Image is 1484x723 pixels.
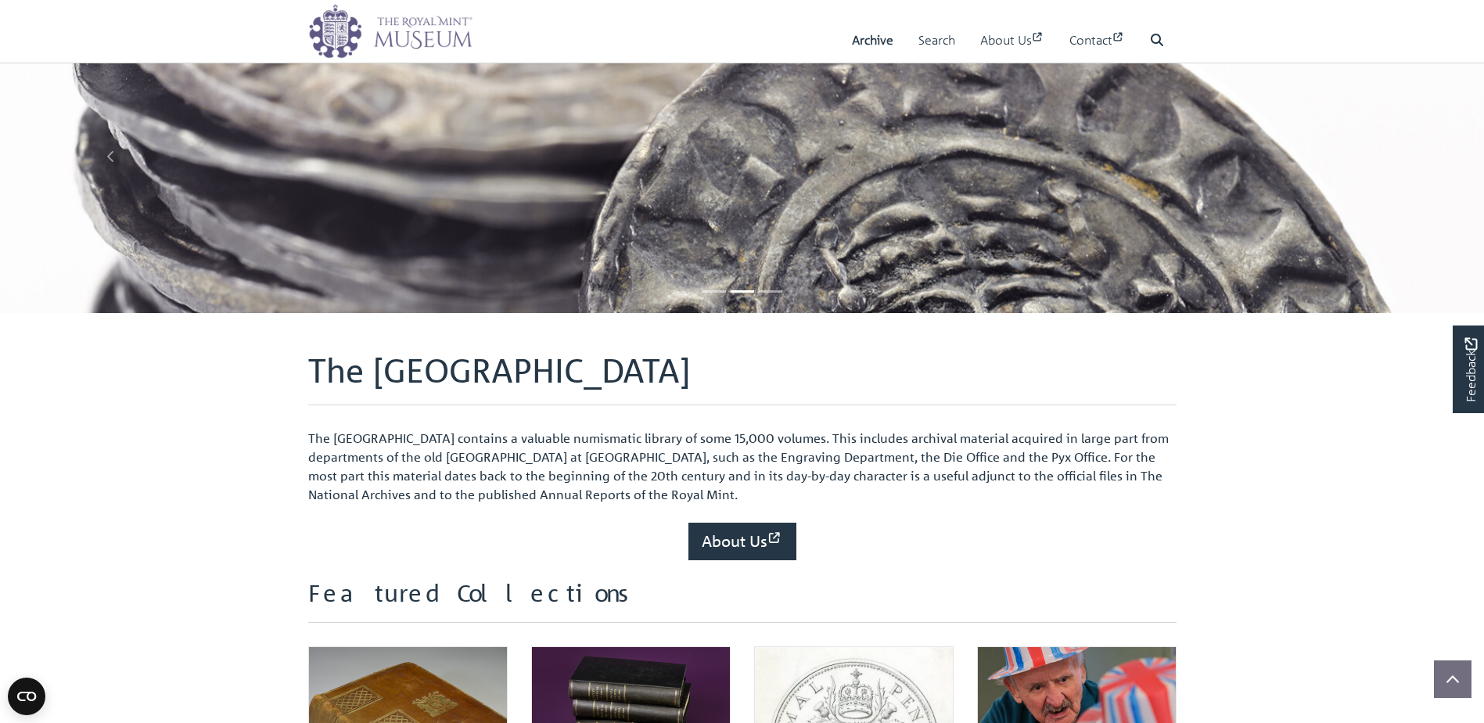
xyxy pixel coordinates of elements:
[1434,660,1471,698] button: Scroll to top
[1453,326,1484,413] a: Would you like to provide feedback?
[308,429,1177,504] p: The [GEOGRAPHIC_DATA] contains a valuable numismatic library of some 15,000 volumes. This include...
[1069,18,1125,63] a: Contact
[308,4,473,59] img: logo_wide.png
[308,351,1177,405] h1: The [GEOGRAPHIC_DATA]
[918,18,955,63] a: Search
[980,18,1044,63] a: About Us
[308,579,1177,623] h2: Featured Collections
[1461,337,1480,402] span: Feedback
[688,523,796,560] a: About Us
[852,18,893,63] a: Archive
[8,678,45,715] button: Open CMP widget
